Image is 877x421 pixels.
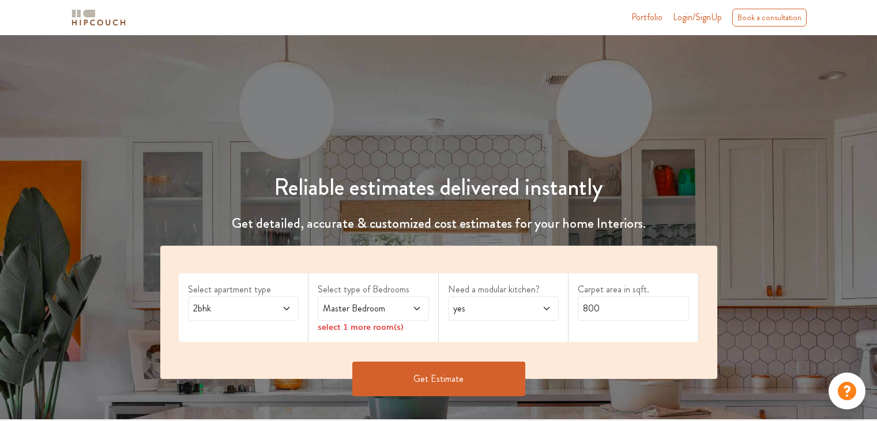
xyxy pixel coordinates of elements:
span: Login/SignUp [673,10,722,24]
label: Carpet area in sqft. [578,283,689,296]
button: Get Estimate [352,362,525,396]
div: select 1 more room(s) [318,321,429,333]
span: yes [451,302,526,315]
a: Portfolio [631,10,663,24]
span: Master Bedroom [321,302,396,315]
label: Select apartment type [188,283,299,296]
span: logo-horizontal.svg [70,5,127,31]
input: Enter area sqft [578,296,689,321]
span: 2bhk [191,302,266,315]
label: Need a modular kitchen? [448,283,559,296]
img: logo-horizontal.svg [70,7,127,28]
label: Select type of Bedrooms [318,283,429,296]
h1: Reliable estimates delivered instantly [153,174,724,201]
div: Book a consultation [732,9,807,27]
h4: Get detailed, accurate & customized cost estimates for your home Interiors. [153,215,724,232]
